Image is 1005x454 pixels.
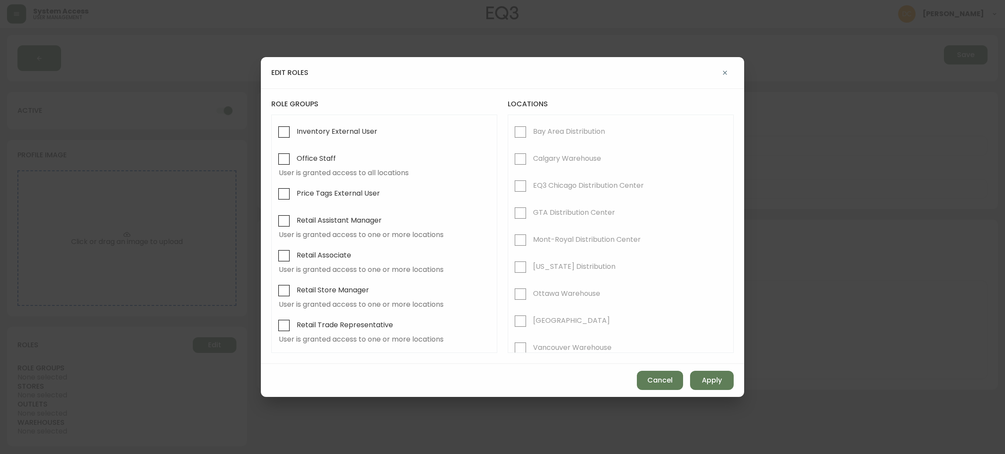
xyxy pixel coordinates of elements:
[279,231,490,239] span: User is granted access to one or more locations
[279,169,490,177] span: User is granted access to all locations
[271,99,497,109] h4: role groups
[297,154,336,163] span: Office Staff
[297,251,351,260] span: Retail Associate
[637,371,683,390] button: Cancel
[297,320,393,329] span: Retail Trade Representative
[647,376,673,385] span: Cancel
[297,285,369,295] span: Retail Store Manager
[279,266,490,274] span: User is granted access to one or more locations
[279,301,490,308] span: User is granted access to one or more locations
[297,216,382,225] span: Retail Assistant Manager
[690,371,734,390] button: Apply
[271,68,308,78] h4: edit roles
[297,127,377,136] span: Inventory External User
[279,335,490,343] span: User is granted access to one or more locations
[702,376,722,385] span: Apply
[508,99,734,109] h4: locations
[297,189,380,198] span: Price Tags External User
